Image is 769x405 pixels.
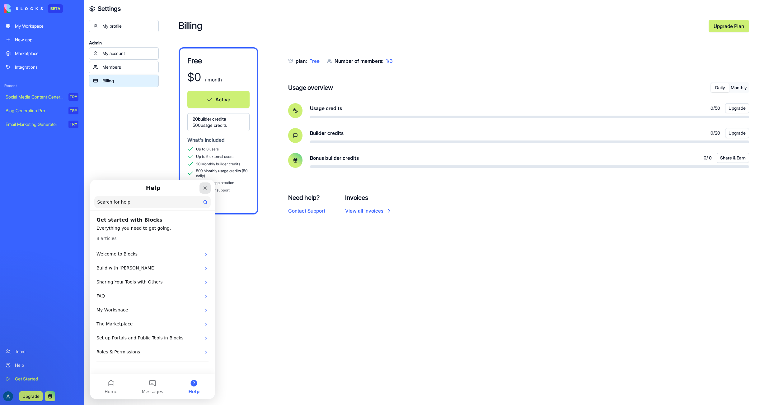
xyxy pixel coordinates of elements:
a: Upgrade Plan [709,20,749,32]
button: Upgrade [725,103,749,113]
a: Social Media Content GeneratorTRY [2,91,82,103]
span: 0 / 50 [710,105,720,111]
div: Members [102,64,155,70]
h4: Invoices [345,193,392,202]
iframe: Intercom live chat [90,180,215,399]
a: Integrations [2,61,82,73]
span: Recent [2,83,82,88]
button: Upgrade [725,128,749,138]
div: TRY [68,93,78,101]
h4: Need help? [288,193,325,202]
a: Billing [89,75,159,87]
a: My account [89,47,159,60]
span: Up to 5 external users [196,154,233,159]
button: Active [187,91,250,108]
div: Get Started [15,376,78,382]
span: 20 Monthly builder credits [196,162,240,167]
h4: Usage overview [288,83,333,92]
h3: Free [187,56,250,66]
div: My account [102,50,155,57]
span: 1 / 3 [386,58,393,64]
a: My profile [89,20,159,32]
span: Number of members: [335,58,383,64]
a: Upgrade [19,393,43,399]
span: Help [98,209,109,214]
h4: Settings [98,4,121,13]
button: Contact Support [288,207,325,214]
a: Email Marketing GeneratorTRY [2,118,82,131]
a: Free$0 / monthActive20builder credits500usage creditsWhat's includedUp to 3 usersUp to 5 external... [179,47,258,214]
img: logo [4,4,43,13]
button: Upgrade [19,391,43,401]
span: 0 / 20 [710,130,720,136]
button: Monthly [729,83,748,92]
span: 0 / 0 [704,155,712,161]
span: plan: [296,58,307,64]
div: My Workspace [15,23,78,29]
a: Team [2,345,82,358]
span: Usage credits [310,104,342,112]
span: Up to 3 users [196,147,219,152]
div: Integrations [15,64,78,70]
div: Email Marketing Generator [6,121,64,127]
a: BETA [4,4,63,13]
div: $ 0 [187,71,201,83]
a: Get Started [2,373,82,385]
div: Social Media Content Generator [6,94,64,100]
div: New app [15,37,78,43]
div: BETA [48,4,63,13]
div: Help [15,362,78,368]
a: Blog Generation ProTRY [2,104,82,117]
div: Blog Generation Pro [6,108,64,114]
div: Marketplace [15,50,78,57]
a: View all invoices [345,207,392,214]
span: Builder credits [310,129,344,137]
div: TRY [68,121,78,128]
span: 500 Monthly usage credits (50 daily) [196,168,250,178]
div: TRY [68,107,78,114]
img: ACg8ocLLsd-mHQ3j3AkSHCqc7HSAYEotNVKJcEG1tLjGetfdC0TpUw=s96-c [3,391,13,401]
span: Admin [89,40,159,46]
span: Free [309,58,320,64]
button: Daily [711,83,729,92]
span: Bonus builder credits [310,154,359,162]
button: Share & Earn [717,153,749,163]
a: Marketplace [2,47,82,60]
a: New app [2,34,82,46]
span: Unlimited app creation [196,180,234,185]
div: Team [15,348,78,355]
a: My Workspace [2,20,82,32]
span: 20 builder credits [193,116,244,122]
a: Members [89,61,159,73]
a: Help [2,359,82,371]
h2: Billing [179,20,704,32]
span: 500 usage credits [193,122,244,128]
div: / month [204,76,222,83]
div: My profile [102,23,155,29]
div: Billing [102,78,155,84]
div: What's included [187,136,250,144]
